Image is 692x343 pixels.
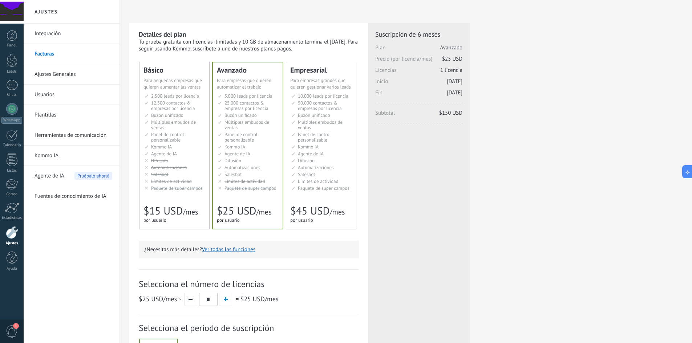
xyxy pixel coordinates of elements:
span: Para empresas que quieren automatizar el trabajo [217,77,271,90]
a: Integración [35,24,112,44]
span: Difusión [224,158,241,164]
span: Automatizaciónes [224,164,260,171]
span: Para empresas grandes que quieren gestionar varios leads [290,77,351,90]
span: por usuario [290,217,313,223]
li: Usuarios [24,85,120,105]
span: Selecciona el período de suscripción [139,322,359,334]
span: $25 USD [442,56,462,62]
li: Agente de IA [24,166,120,186]
span: Agente de IA [298,151,324,157]
span: Automatizaciónes [298,164,334,171]
span: Agente de IA [224,151,250,157]
div: Tu prueba gratuita con licencias ilimitadas y 10 GB de almacenamiento termina el [DATE]. Para seg... [139,38,359,52]
div: Calendario [1,143,23,148]
span: Buzón unificado [151,112,183,118]
li: Ajustes Generales [24,64,120,85]
div: Listas [1,168,23,173]
span: /mes [256,207,271,217]
span: Múltiples embudos de ventas [298,119,343,131]
div: Estadísticas [1,216,23,220]
span: $45 USD [290,204,329,218]
span: Kommo IA [151,144,172,150]
span: Paquete de super campos [151,185,203,191]
span: Límites de actividad [151,178,192,184]
span: Difusión [298,158,315,164]
span: Panel de control personalizable [224,131,258,143]
li: Integración [24,24,120,44]
a: Ajustes Generales [35,64,112,85]
span: /mes [183,207,198,217]
span: Salesbot [224,171,242,177]
span: /mes [139,295,182,303]
span: $15 USD [143,204,183,218]
div: WhatsApp [1,117,22,124]
span: Buzón unificado [298,112,330,118]
span: 1 [13,323,19,329]
span: Panel de control personalizable [298,131,331,143]
li: Facturas [24,44,120,64]
span: por usuario [217,217,240,223]
li: Kommo IA [24,146,120,166]
span: Suscripción de 6 meses [375,30,462,38]
span: $25 USD [240,295,264,303]
div: Chats [1,93,23,97]
span: [DATE] [447,89,462,96]
span: Paquete de super campos [224,185,276,191]
span: = [235,295,239,303]
p: ¿Necesitas más detalles? [144,246,353,253]
span: Buzón unificado [224,112,257,118]
li: Herramientas de comunicación [24,125,120,146]
div: Básico [143,66,205,74]
b: Detalles del plan [139,30,186,38]
a: Fuentes de conocimiento de IA [35,186,112,207]
a: Agente de IA Pruébalo ahora! [35,166,112,186]
span: 12.500 contactos & empresas por licencia [151,100,195,111]
span: Límites de actividad [224,178,265,184]
span: Pruébalo ahora! [74,172,112,180]
button: Ver todas las funciones [202,246,255,253]
div: Panel [1,43,23,48]
li: Plantillas [24,105,120,125]
span: $25 USD [139,295,163,303]
span: Avanzado [440,44,462,51]
span: /mes [329,207,345,217]
div: Ayuda [1,266,23,271]
span: Licencias [375,67,462,78]
span: Inicio [375,78,462,89]
span: 5.000 leads por licencia [224,93,272,99]
span: Precio (por licencia/mes) [375,56,462,67]
span: Paquete de super campos [298,185,349,191]
span: 10.000 leads por licencia [298,93,348,99]
span: Agente de IA [151,151,177,157]
span: Kommo IA [298,144,319,150]
span: Salesbot [298,171,315,177]
li: Fuentes de conocimiento de IA [24,186,120,206]
a: Kommo IA [35,146,112,166]
span: Múltiples embudos de ventas [224,119,269,131]
a: Herramientas de comunicación [35,125,112,146]
span: Kommo IA [224,144,245,150]
span: 2.500 leads por licencia [151,93,199,99]
div: Leads [1,69,23,74]
span: Para pequeñas empresas que quieren aumentar las ventas [143,77,202,90]
span: Automatizaciónes [151,164,187,171]
div: Correo [1,192,23,197]
span: 25.000 contactos & empresas por licencia [224,100,268,111]
span: Difusión [151,158,168,164]
span: Agente de IA [35,166,64,186]
span: 50.000 contactos & empresas por licencia [298,100,341,111]
a: Usuarios [35,85,112,105]
span: [DATE] [447,78,462,85]
div: Avanzado [217,66,279,74]
a: Facturas [35,44,112,64]
span: Fin [375,89,462,101]
a: Plantillas [35,105,112,125]
span: Múltiples embudos de ventas [151,119,196,131]
span: Selecciona el número de licencias [139,278,359,290]
span: /mes [240,295,278,303]
span: por usuario [143,217,166,223]
span: Subtotal [375,110,462,121]
div: Empresarial [290,66,352,74]
span: Salesbot [151,171,169,177]
div: Ajustes [1,241,23,246]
